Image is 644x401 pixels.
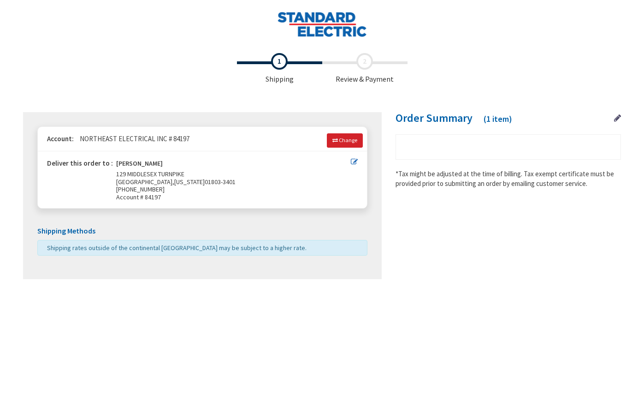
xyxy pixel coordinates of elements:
[396,169,621,189] : *Tax might be adjusted at the time of billing. Tax exempt certificate must be provided prior to s...
[37,227,367,235] h5: Shipping Methods
[116,193,351,201] span: Account # 84197
[396,111,473,125] span: Order Summary
[339,137,357,144] span: Change
[47,134,74,143] strong: Account:
[174,178,205,186] span: [US_STATE]
[116,170,184,178] span: 129 MIDDLESEX TURNPIKE
[75,134,189,143] span: NORTHEAST ELECTRICAL INC # 84197
[47,244,307,252] span: Shipping rates outside of the continental [GEOGRAPHIC_DATA] may be subject to a higher rate.
[327,133,363,147] a: Change
[116,185,165,193] span: [PHONE_NUMBER]
[116,178,174,186] span: [GEOGRAPHIC_DATA],
[277,12,367,37] img: Standard Electric
[322,53,408,84] span: Review & Payment
[116,160,163,170] strong: [PERSON_NAME]
[47,159,113,168] strong: Deliver this order to :
[205,178,236,186] span: 01803-3401
[484,114,512,124] span: (1 item)
[237,53,322,84] span: Shipping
